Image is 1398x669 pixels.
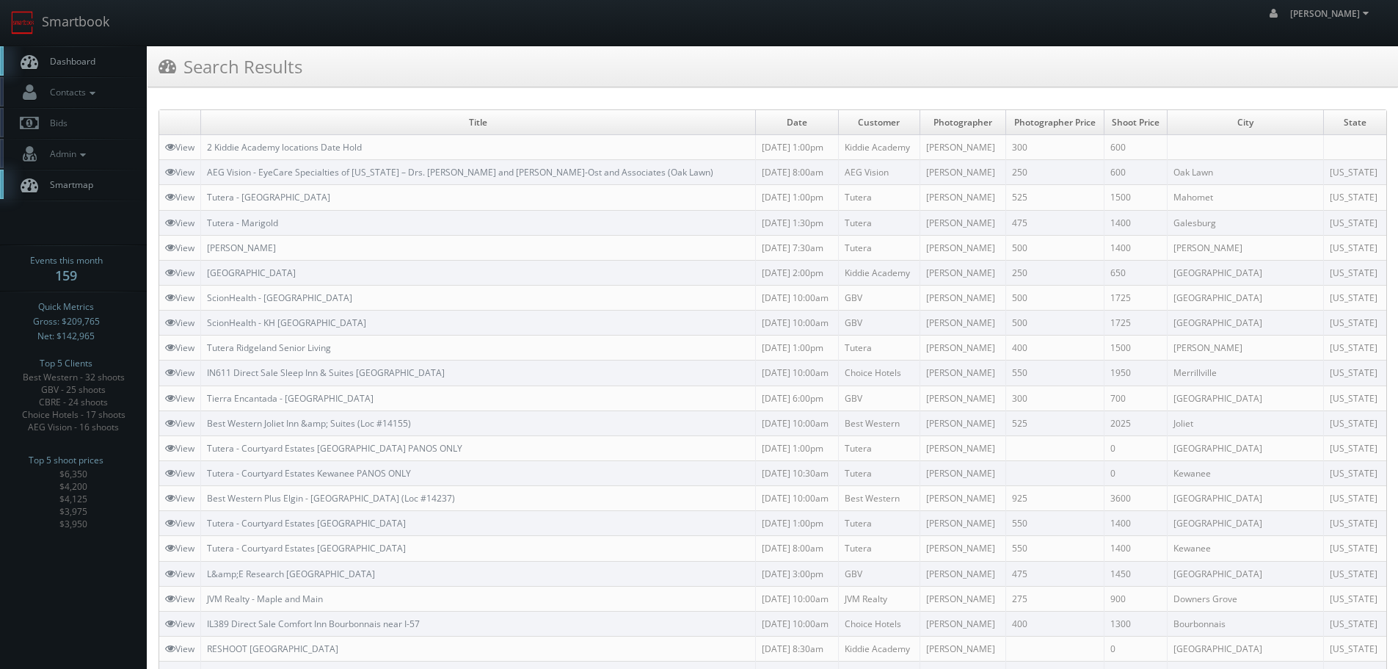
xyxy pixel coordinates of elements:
td: 1950 [1104,361,1167,386]
td: 1725 [1104,285,1167,310]
td: [US_STATE] [1323,235,1386,260]
td: Date [755,110,838,135]
a: View [165,217,194,229]
td: 525 [1005,411,1104,435]
td: 1450 [1104,561,1167,586]
td: 550 [1005,361,1104,386]
span: Dashboard [43,55,95,68]
td: [DATE] 10:30am [755,460,838,485]
td: [US_STATE] [1323,210,1386,235]
td: JVM Realty [838,586,920,611]
td: 0 [1104,636,1167,661]
td: 475 [1005,210,1104,235]
a: Tutera - Marigold [207,217,278,229]
td: Photographer Price [1005,110,1104,135]
td: [PERSON_NAME] [920,435,1005,460]
td: Mahomet [1167,185,1323,210]
td: [GEOGRAPHIC_DATA] [1167,636,1323,661]
td: [DATE] 6:00pm [755,386,838,411]
a: View [165,366,194,379]
td: 650 [1104,260,1167,285]
td: 0 [1104,435,1167,460]
a: View [165,166,194,178]
td: [DATE] 1:00pm [755,135,838,160]
td: 1400 [1104,235,1167,260]
td: Tutera [838,210,920,235]
td: [US_STATE] [1323,536,1386,561]
a: View [165,292,194,304]
td: GBV [838,386,920,411]
td: [US_STATE] [1323,460,1386,485]
td: [US_STATE] [1323,336,1386,361]
td: Kewanee [1167,536,1323,561]
td: [PERSON_NAME] [920,285,1005,310]
strong: 159 [55,267,77,284]
td: [US_STATE] [1323,511,1386,536]
td: Best Western [838,411,920,435]
td: 400 [1005,336,1104,361]
td: [US_STATE] [1323,361,1386,386]
a: View [165,417,194,430]
a: Best Western Joliet Inn &amp; Suites (Loc #14155) [207,417,411,430]
td: [DATE] 2:00pm [755,260,838,285]
td: [PERSON_NAME] [920,636,1005,661]
td: Joliet [1167,411,1323,435]
td: 250 [1005,260,1104,285]
td: [PERSON_NAME] [920,311,1005,336]
td: [GEOGRAPHIC_DATA] [1167,561,1323,586]
td: 1400 [1104,536,1167,561]
a: View [165,467,194,480]
a: View [165,191,194,203]
td: [PERSON_NAME] [920,561,1005,586]
td: Merrillville [1167,361,1323,386]
td: 0 [1104,460,1167,485]
td: [GEOGRAPHIC_DATA] [1167,486,1323,511]
td: [PERSON_NAME] [920,511,1005,536]
td: GBV [838,311,920,336]
td: Shoot Price [1104,110,1167,135]
td: [DATE] 10:00am [755,311,838,336]
td: [DATE] 1:00pm [755,185,838,210]
td: 600 [1104,160,1167,185]
td: 1400 [1104,210,1167,235]
a: Best Western Plus Elgin - [GEOGRAPHIC_DATA] (Loc #14237) [207,492,455,505]
td: [PERSON_NAME] [920,185,1005,210]
td: [DATE] 10:00am [755,361,838,386]
a: View [165,568,194,580]
a: RESHOOT [GEOGRAPHIC_DATA] [207,643,338,655]
td: [DATE] 1:00pm [755,336,838,361]
td: Tutera [838,435,920,460]
a: View [165,341,194,354]
td: [PERSON_NAME] [920,160,1005,185]
a: [GEOGRAPHIC_DATA] [207,267,296,279]
td: [PERSON_NAME] [920,386,1005,411]
td: 1500 [1104,336,1167,361]
span: Net: $142,965 [37,329,95,344]
td: AEG Vision [838,160,920,185]
td: [US_STATE] [1323,486,1386,511]
td: Kiddie Academy [838,260,920,285]
td: [DATE] 10:00am [755,611,838,636]
a: ScionHealth - [GEOGRAPHIC_DATA] [207,292,352,304]
td: [US_STATE] [1323,561,1386,586]
a: View [165,492,194,505]
td: Bourbonnais [1167,611,1323,636]
td: Title [201,110,756,135]
td: [DATE] 8:00am [755,160,838,185]
td: [US_STATE] [1323,260,1386,285]
td: Tutera [838,235,920,260]
td: Photographer [920,110,1005,135]
a: Tutera Ridgeland Senior Living [207,341,331,354]
a: JVM Realty - Maple and Main [207,593,323,605]
td: [PERSON_NAME] [920,536,1005,561]
a: L&amp;E Research [GEOGRAPHIC_DATA] [207,568,375,580]
td: [PERSON_NAME] [920,486,1005,511]
td: 925 [1005,486,1104,511]
td: 1500 [1104,185,1167,210]
td: Best Western [838,486,920,511]
td: Kiddie Academy [838,135,920,160]
td: GBV [838,285,920,310]
span: Contacts [43,86,99,98]
td: Choice Hotels [838,611,920,636]
a: View [165,618,194,630]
